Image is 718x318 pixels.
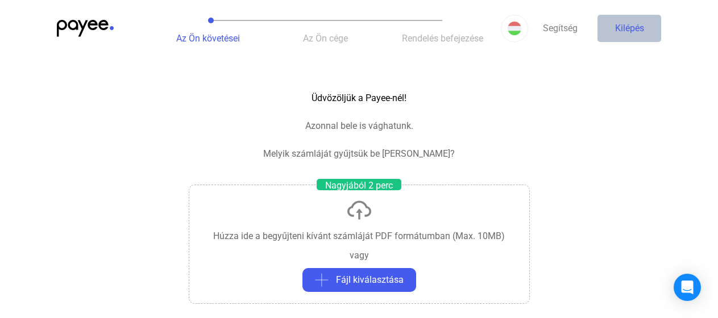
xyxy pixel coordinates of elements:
button: plusz szürkeFájl kiválasztása [302,268,416,292]
font: Húzza ide a begyűjteni kívánt számláját PDF formátumban (Max. 10MB) [213,231,505,241]
img: feltöltés-felhő [346,196,373,224]
font: Segítség [543,23,578,34]
div: Intercom Messenger megnyitása [674,274,701,301]
font: Kilépés [615,23,644,34]
font: Azonnal bele is vághatunk. [305,120,413,131]
font: Az Ön cége [303,33,348,44]
font: Üdvözöljük a Payee-nél! [312,93,406,103]
button: Kilépés [597,15,661,42]
font: Nagyjából 2 perc [325,180,393,191]
font: Az Ön követései [176,33,240,44]
a: Segítség [528,15,592,42]
font: Rendelés befejezése [402,33,483,44]
font: vagy [350,250,369,261]
button: HU [501,15,528,42]
font: Fájl kiválasztása [336,274,404,285]
img: HU [508,22,521,35]
img: kedvezményezett-logó [57,20,114,37]
img: plusz szürke [315,273,329,287]
font: Melyik számláját gyűjtsük be [PERSON_NAME]? [263,148,455,159]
